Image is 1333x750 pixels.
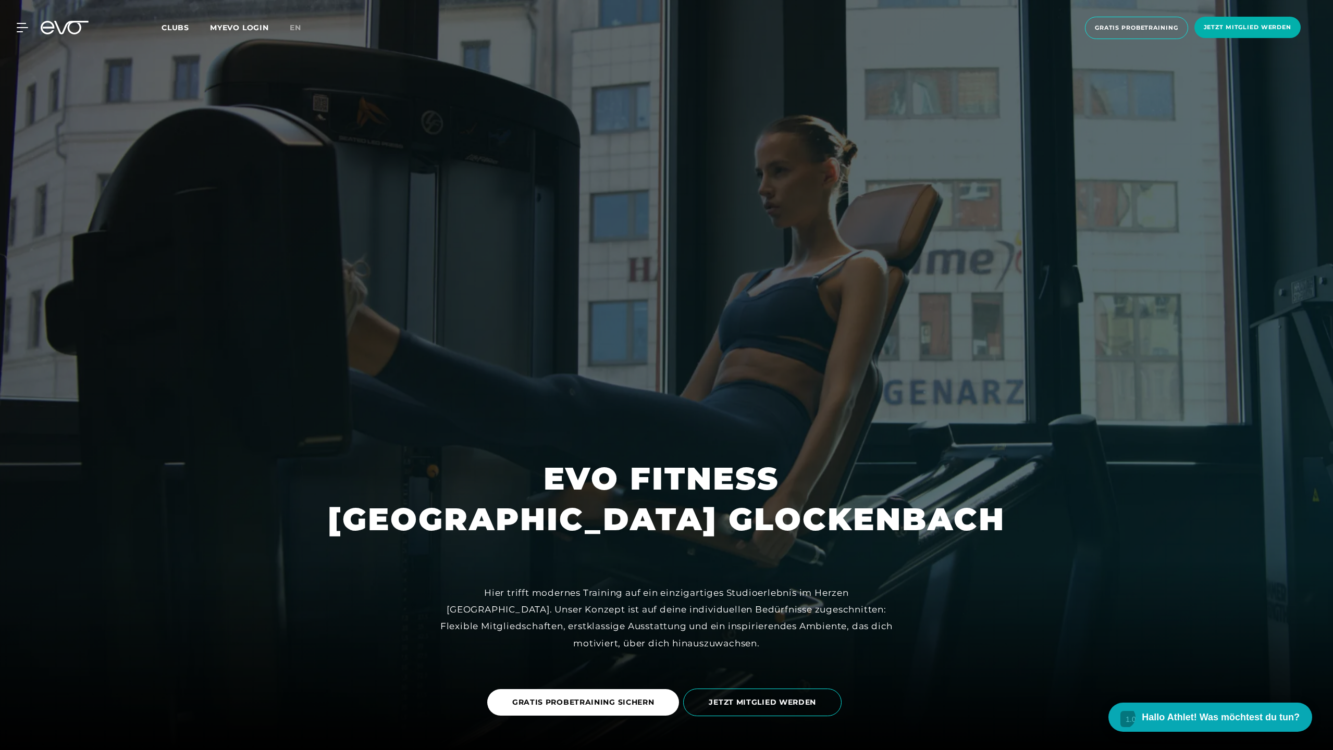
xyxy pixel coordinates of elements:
[683,681,846,724] a: JETZT MITGLIED WERDEN
[162,23,189,32] span: Clubs
[162,22,210,32] a: Clubs
[432,584,901,652] div: Hier trifft modernes Training auf ein einzigartiges Studioerlebnis im Herzen [GEOGRAPHIC_DATA]. U...
[1191,17,1304,39] a: Jetzt Mitglied werden
[210,23,269,32] a: MYEVO LOGIN
[1095,23,1178,32] span: Gratis Probetraining
[328,458,1005,540] h1: EVO FITNESS [GEOGRAPHIC_DATA] GLOCKENBACH
[1082,17,1191,39] a: Gratis Probetraining
[709,697,816,708] span: JETZT MITGLIED WERDEN
[512,697,655,708] span: GRATIS PROBETRAINING SICHERN
[290,23,301,32] span: en
[1204,23,1291,32] span: Jetzt Mitglied werden
[290,22,314,34] a: en
[1108,703,1312,732] button: Hallo Athlet! Was möchtest du tun?
[1142,710,1300,724] span: Hallo Athlet! Was möchtest du tun?
[487,681,684,723] a: GRATIS PROBETRAINING SICHERN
